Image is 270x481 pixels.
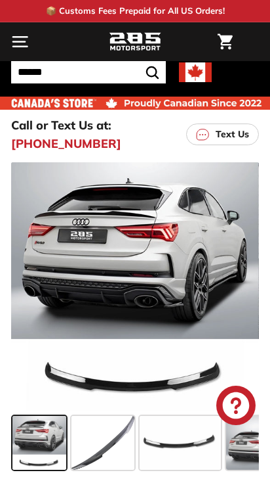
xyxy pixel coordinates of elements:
p: 📦 Customs Fees Prepaid for All US Orders! [46,5,225,18]
p: Text Us [216,127,249,141]
a: [PHONE_NUMBER] [11,135,121,152]
img: Logo_285_Motorsport_areodynamics_components [109,31,161,53]
p: Call or Text Us at: [11,116,111,134]
a: Text Us [186,124,259,145]
a: Cart [211,23,239,60]
inbox-online-store-chat: Shopify online store chat [212,386,260,428]
input: Search [11,61,166,83]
